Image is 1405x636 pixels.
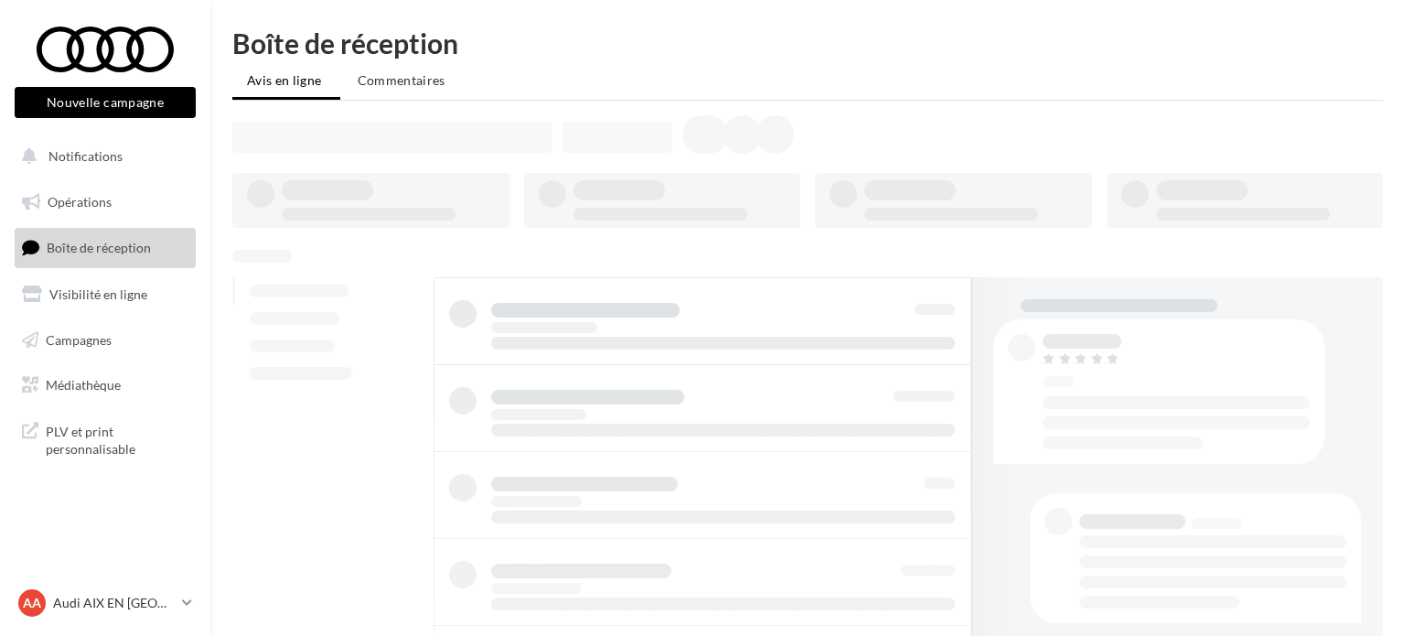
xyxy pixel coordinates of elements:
[47,240,151,255] span: Boîte de réception
[46,377,121,393] span: Médiathèque
[11,412,199,466] a: PLV et print personnalisable
[358,72,445,88] span: Commentaires
[11,275,199,314] a: Visibilité en ligne
[15,87,196,118] button: Nouvelle campagne
[11,228,199,267] a: Boîte de réception
[49,286,147,302] span: Visibilité en ligne
[53,594,175,612] p: Audi AIX EN [GEOGRAPHIC_DATA]
[23,594,41,612] span: AA
[11,366,199,404] a: Médiathèque
[232,29,1383,57] div: Boîte de réception
[48,194,112,210] span: Opérations
[11,321,199,360] a: Campagnes
[15,586,196,620] a: AA Audi AIX EN [GEOGRAPHIC_DATA]
[46,419,188,458] span: PLV et print personnalisable
[48,148,123,164] span: Notifications
[11,137,192,176] button: Notifications
[11,183,199,221] a: Opérations
[46,331,112,347] span: Campagnes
